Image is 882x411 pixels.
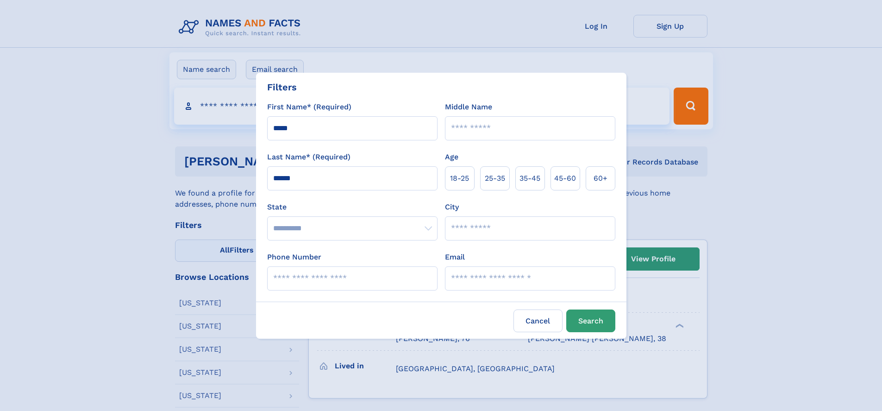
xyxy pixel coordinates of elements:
label: City [445,202,459,213]
span: 18‑25 [450,173,469,184]
div: Filters [267,80,297,94]
label: State [267,202,438,213]
span: 25‑35 [485,173,505,184]
label: Cancel [513,310,563,332]
label: Middle Name [445,101,492,113]
label: Last Name* (Required) [267,152,350,163]
span: 35‑45 [519,173,540,184]
span: 45‑60 [554,173,576,184]
label: First Name* (Required) [267,101,351,113]
span: 60+ [594,173,607,184]
label: Phone Number [267,252,321,263]
label: Email [445,252,465,263]
button: Search [566,310,615,332]
label: Age [445,152,458,163]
